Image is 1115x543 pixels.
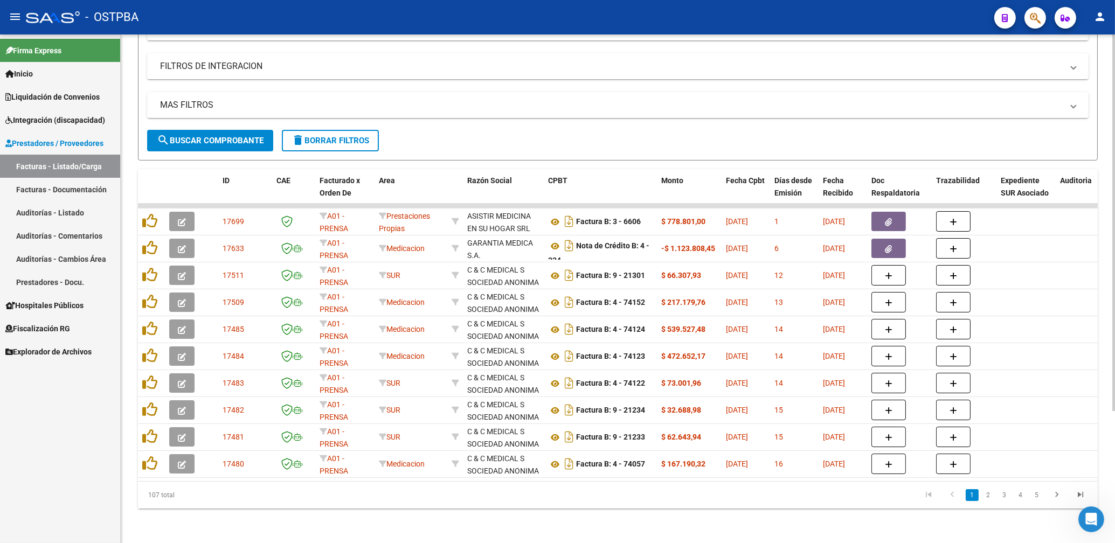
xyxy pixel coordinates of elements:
[819,169,867,217] datatable-header-cell: Fecha Recibido
[467,399,539,423] div: C & C MEDICAL S SOCIEDAD ANONIMA
[320,454,348,475] span: A01 - PRENSA
[467,237,539,260] div: 30708074949
[223,176,230,185] span: ID
[576,460,645,469] strong: Factura B: 4 - 74057
[5,346,92,358] span: Explorador de Archivos
[379,325,425,333] span: Medicacion
[467,399,539,421] div: 30707174702
[661,406,701,414] strong: $ 32.688,98
[774,176,812,197] span: Días desde Emisión
[223,460,244,468] span: 17480
[726,271,748,280] span: [DATE]
[223,433,244,441] span: 17481
[661,433,701,441] strong: $ 62.643,94
[467,318,539,343] div: C & C MEDICAL S SOCIEDAD ANONIMA
[1060,176,1092,185] span: Auditoria
[320,212,348,233] span: A01 - PRENSA
[1070,489,1091,501] a: go to last page
[562,321,576,338] i: Descargar documento
[5,137,103,149] span: Prestadores / Proveedores
[375,169,447,217] datatable-header-cell: Area
[726,352,748,360] span: [DATE]
[774,379,783,387] span: 14
[726,298,748,307] span: [DATE]
[576,379,645,388] strong: Factura B: 4 - 74122
[544,169,657,217] datatable-header-cell: CPBT
[576,352,645,361] strong: Factura B: 4 - 74123
[726,406,748,414] span: [DATE]
[726,325,748,333] span: [DATE]
[942,489,962,501] a: go to previous page
[661,460,705,468] strong: $ 167.190,32
[223,217,244,226] span: 17699
[576,433,645,442] strong: Factura B: 9 - 21233
[379,406,400,414] span: SUR
[964,486,980,504] li: page 1
[320,427,348,448] span: A01 - PRENSA
[823,379,845,387] span: [DATE]
[1014,489,1027,501] a: 4
[467,345,539,370] div: C & C MEDICAL S SOCIEDAD ANONIMA
[1001,176,1049,197] span: Expediente SUR Asociado
[823,244,845,253] span: [DATE]
[980,486,996,504] li: page 2
[467,291,539,316] div: C & C MEDICAL S SOCIEDAD ANONIMA
[774,406,783,414] span: 15
[1056,169,1107,217] datatable-header-cell: Auditoria
[1030,489,1043,501] a: 5
[823,298,845,307] span: [DATE]
[379,433,400,441] span: SUR
[467,210,539,233] div: 30709082643
[661,379,701,387] strong: $ 73.001,96
[379,352,425,360] span: Medicacion
[467,345,539,367] div: 30707174702
[85,5,138,29] span: - OSTPBA
[157,134,170,147] mat-icon: search
[726,176,765,185] span: Fecha Cpbt
[160,99,1063,111] mat-panel-title: MAS FILTROS
[1013,486,1029,504] li: page 4
[562,294,576,311] i: Descargar documento
[774,460,783,468] span: 16
[282,130,379,151] button: Borrar Filtros
[467,452,539,475] div: 30707174702
[661,271,701,280] strong: $ 66.307,93
[467,426,539,448] div: 30707174702
[147,92,1089,118] mat-expansion-panel-header: MAS FILTROS
[467,264,539,289] div: C & C MEDICAL S SOCIEDAD ANONIMA
[5,45,61,57] span: Firma Express
[562,374,576,392] i: Descargar documento
[315,169,375,217] datatable-header-cell: Facturado x Orden De
[379,271,400,280] span: SUR
[661,352,705,360] strong: $ 472.652,17
[548,176,567,185] span: CPBT
[966,489,979,501] a: 1
[463,169,544,217] datatable-header-cell: Razón Social
[661,244,715,253] strong: -$ 1.123.808,45
[562,237,576,254] i: Descargar documento
[823,352,845,360] span: [DATE]
[467,291,539,314] div: 30707174702
[562,401,576,419] i: Descargar documento
[379,379,400,387] span: SUR
[467,237,539,262] div: GARANTIA MEDICA S.A.
[998,489,1011,501] a: 3
[1029,486,1045,504] li: page 5
[774,298,783,307] span: 13
[223,352,244,360] span: 17484
[774,325,783,333] span: 14
[996,486,1013,504] li: page 3
[218,169,272,217] datatable-header-cell: ID
[770,169,819,217] datatable-header-cell: Días desde Emisión
[379,460,425,468] span: Medicacion
[982,489,995,501] a: 2
[936,176,980,185] span: Trazabilidad
[774,217,779,226] span: 1
[467,210,539,235] div: ASISTIR MEDICINA EN SU HOGAR SRL
[996,169,1056,217] datatable-header-cell: Expediente SUR Asociado
[147,130,273,151] button: Buscar Comprobante
[576,325,645,334] strong: Factura B: 4 - 74124
[5,323,70,335] span: Fiscalización RG
[467,264,539,287] div: 30707174702
[548,242,649,265] strong: Nota de Crédito B: 4 - 324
